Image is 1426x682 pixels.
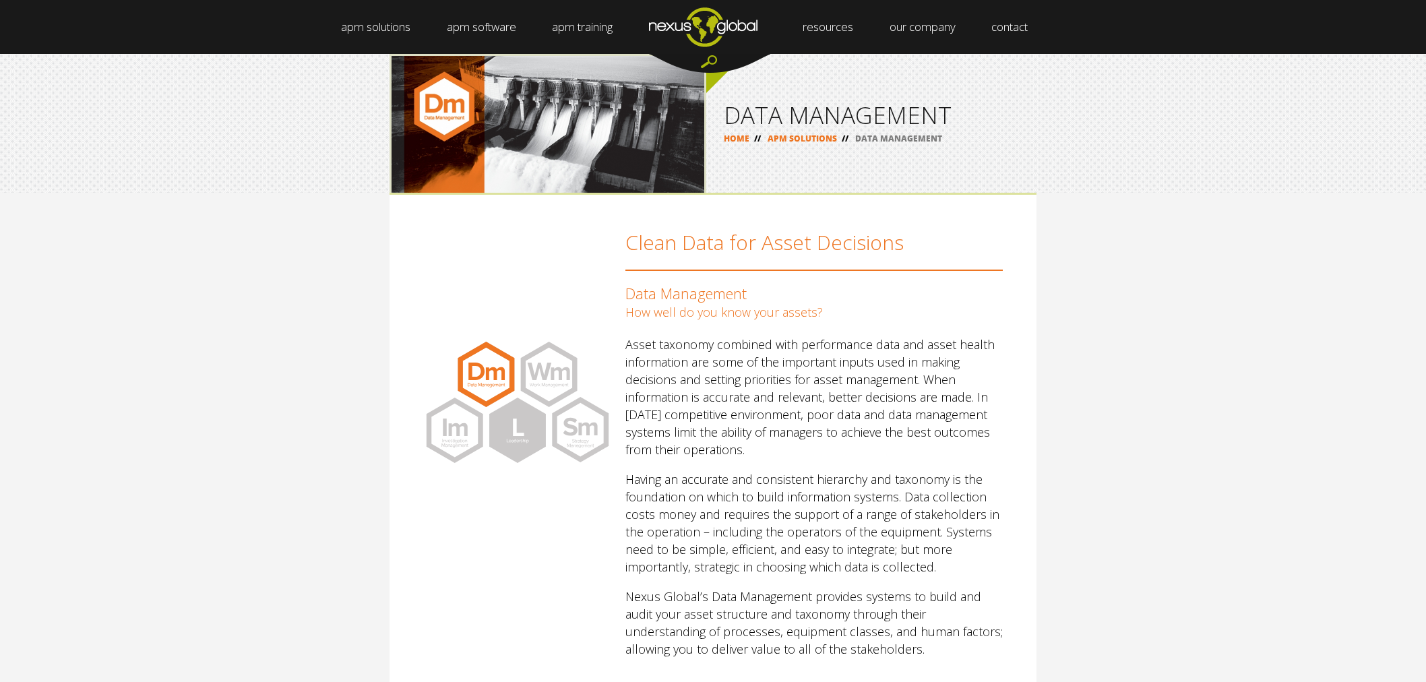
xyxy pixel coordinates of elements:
[625,304,823,320] span: How well do you know your assets?
[625,228,1003,271] h2: Clean Data for Asset Decisions
[724,103,1019,127] h1: DATA MANAGEMENT
[625,283,747,303] span: Data Management
[837,133,853,144] span: //
[749,133,766,144] span: //
[625,588,1003,658] p: Nexus Global’s Data Management provides systems to build and audit your asset structure and taxon...
[724,133,749,144] a: HOME
[625,336,1003,458] p: Asset taxonomy combined with performance data and asset health information are some of the import...
[625,470,1003,576] p: Having an accurate and consistent hierarchy and taxonomy is the foundation on which to build info...
[768,133,837,144] a: APM SOLUTIONS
